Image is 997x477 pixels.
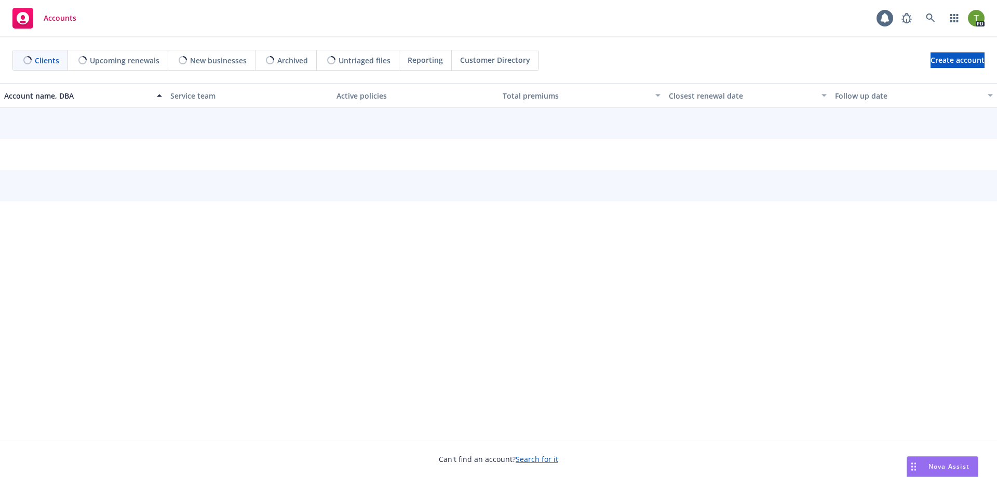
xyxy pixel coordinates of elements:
span: Can't find an account? [439,454,558,465]
div: Account name, DBA [4,90,151,101]
div: Total premiums [503,90,649,101]
button: Service team [166,83,332,108]
div: Drag to move [907,457,920,476]
button: Nova Assist [907,456,978,477]
button: Closest renewal date [665,83,831,108]
span: Clients [35,55,59,66]
span: Untriaged files [339,55,390,66]
div: Active policies [336,90,494,101]
a: Switch app [944,8,965,29]
a: Report a Bug [896,8,917,29]
div: Closest renewal date [669,90,815,101]
span: Create account [931,50,985,70]
span: Archived [277,55,308,66]
a: Accounts [8,4,80,33]
a: Search [920,8,941,29]
a: Search for it [516,454,558,464]
a: Create account [931,52,985,68]
div: Follow up date [835,90,981,101]
span: Accounts [44,14,76,22]
img: photo [968,10,985,26]
span: Reporting [408,54,443,65]
span: Nova Assist [928,462,969,471]
button: Total premiums [498,83,665,108]
button: Follow up date [831,83,997,108]
span: Customer Directory [460,54,530,65]
div: Service team [170,90,328,101]
button: Active policies [332,83,498,108]
span: New businesses [190,55,247,66]
span: Upcoming renewals [90,55,159,66]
